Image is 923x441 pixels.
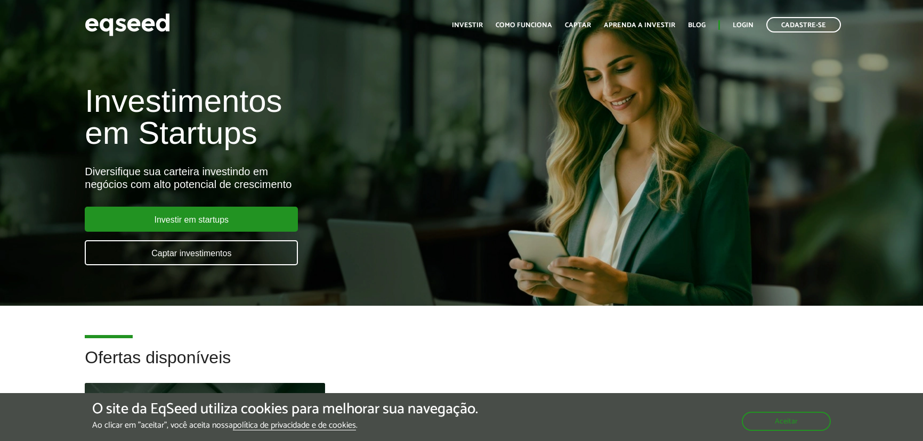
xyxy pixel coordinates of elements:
a: Como funciona [496,22,552,29]
a: Aprenda a investir [604,22,675,29]
button: Aceitar [742,412,831,431]
h5: O site da EqSeed utiliza cookies para melhorar sua navegação. [92,401,478,418]
a: Captar investimentos [85,240,298,265]
a: Investir em startups [85,207,298,232]
a: Investir [452,22,483,29]
a: Login [733,22,754,29]
a: Captar [565,22,591,29]
p: Ao clicar em "aceitar", você aceita nossa . [92,420,478,430]
a: política de privacidade e de cookies [233,421,356,430]
a: Blog [688,22,706,29]
a: Cadastre-se [766,17,841,32]
img: EqSeed [85,11,170,39]
h1: Investimentos em Startups [85,85,530,149]
div: Diversifique sua carteira investindo em negócios com alto potencial de crescimento [85,165,530,191]
h2: Ofertas disponíveis [85,348,838,383]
